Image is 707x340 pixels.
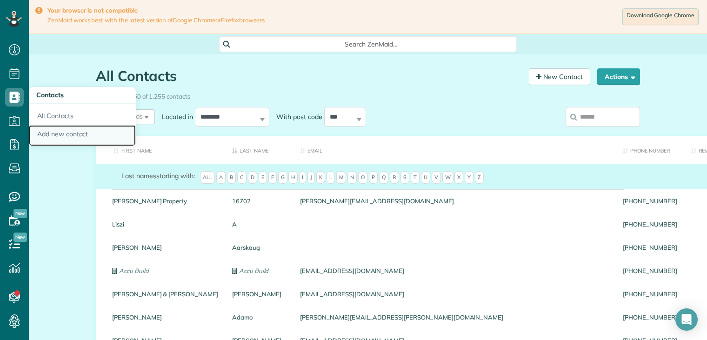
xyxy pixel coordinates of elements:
span: ZenMaid works best with the latest version of or browsers [47,16,265,24]
div: [PHONE_NUMBER] [616,189,684,213]
a: New Contact [529,68,590,85]
em: Accu Build [119,267,149,274]
span: G [278,171,287,184]
span: All Records [101,112,143,121]
button: Actions [597,68,640,85]
span: Q [379,171,388,184]
span: Contacts [36,91,64,99]
a: 16702 [232,198,286,204]
a: Download Google Chrome [622,8,699,25]
div: Showing 1 to 50 of 1,255 contacts [96,88,640,101]
span: A [216,171,226,184]
a: A [232,221,286,227]
span: W [442,171,454,184]
a: Firefox [221,16,240,24]
div: [EMAIL_ADDRESS][DOMAIN_NAME] [293,259,616,282]
span: B [227,171,236,184]
div: [PHONE_NUMBER] [616,306,684,329]
span: Z [475,171,484,184]
strong: Your browser is not compatible [47,7,265,14]
a: All Contacts [29,104,136,125]
span: I [299,171,306,184]
span: E [259,171,267,184]
span: S [400,171,409,184]
a: Aarskaug [232,244,286,251]
div: [PERSON_NAME][EMAIL_ADDRESS][DOMAIN_NAME] [293,189,616,213]
span: U [421,171,430,184]
div: [PHONE_NUMBER] [616,213,684,236]
a: [PERSON_NAME] [232,291,286,297]
a: [PERSON_NAME] Property [112,198,218,204]
span: N [347,171,357,184]
span: O [358,171,367,184]
a: [PERSON_NAME] [112,244,218,251]
th: First Name: activate to sort column ascending [96,136,225,164]
a: Accu Build [232,267,286,274]
span: M [336,171,346,184]
a: Liszi [112,221,218,227]
span: J [307,171,315,184]
div: [PERSON_NAME][EMAIL_ADDRESS][PERSON_NAME][DOMAIN_NAME] [293,306,616,329]
span: C [237,171,247,184]
a: [PERSON_NAME] & [PERSON_NAME] [112,291,218,297]
label: starting with: [121,171,195,180]
a: [PERSON_NAME] [112,314,218,320]
span: D [248,171,257,184]
div: [EMAIL_ADDRESS][DOMAIN_NAME] [293,282,616,306]
th: Email: activate to sort column ascending [293,136,616,164]
span: P [369,171,378,184]
label: With post code [269,112,324,121]
div: [PHONE_NUMBER] [616,236,684,259]
a: Accu Build [112,267,218,274]
a: Add new contact [29,125,136,147]
th: Phone number: activate to sort column ascending [616,136,684,164]
span: H [288,171,298,184]
span: Y [465,171,474,184]
div: [PHONE_NUMBER] [616,259,684,282]
span: New [13,233,27,242]
span: Last names [121,172,156,180]
span: F [268,171,277,184]
span: K [316,171,325,184]
span: L [327,171,335,184]
span: R [390,171,399,184]
a: Adamo [232,314,286,320]
span: T [411,171,420,184]
label: Located in [155,112,195,121]
em: Accu Build [239,267,269,274]
span: V [432,171,441,184]
span: All [200,171,215,184]
th: Last Name: activate to sort column descending [225,136,293,164]
a: Google Chrome [173,16,215,24]
span: New [13,209,27,218]
div: [PHONE_NUMBER] [616,282,684,306]
h1: All Contacts [96,68,522,84]
div: Open Intercom Messenger [675,308,698,331]
span: X [454,171,463,184]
